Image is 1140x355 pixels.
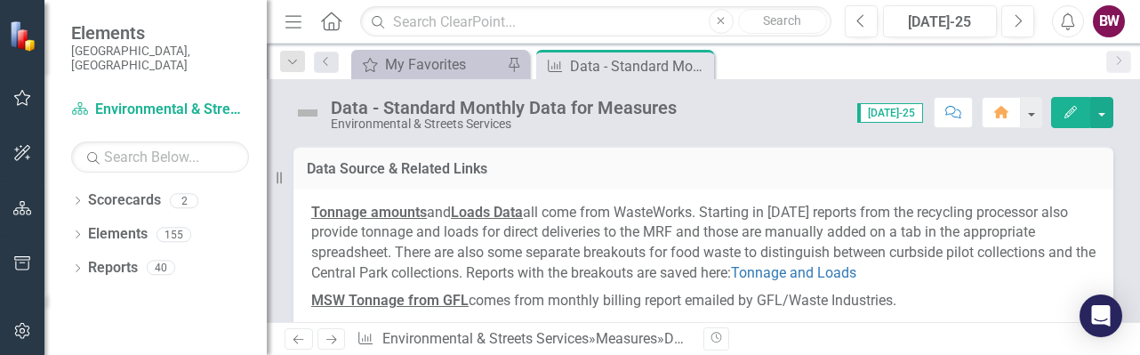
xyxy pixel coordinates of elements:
img: ClearPoint Strategy [9,20,40,52]
a: Elements [88,224,148,245]
a: Reports [88,258,138,278]
small: [GEOGRAPHIC_DATA], [GEOGRAPHIC_DATA] [71,44,249,73]
a: My Favorites [356,53,502,76]
p: data comes from Greenzone monthly report. [311,315,1096,343]
h3: Data Source & Related Links [307,161,1100,177]
img: Not Defined [293,99,322,127]
button: [DATE]-25 [883,5,997,37]
div: 40 [147,261,175,276]
div: Environmental & Streets Services [331,117,677,131]
div: » » [357,329,690,350]
p: and all come from WasteWorks. Starting in [DATE] reports from the recycling processor also provid... [311,203,1096,287]
div: [DATE]-25 [889,12,991,33]
div: Data - Standard Monthly Data for Measures [331,98,677,117]
u: Textiles [311,319,361,336]
p: comes from monthly billing report emailed by GFL/Waste Industries. [311,287,1096,315]
div: 2 [170,193,198,208]
a: Measures [596,330,657,347]
div: Data - Standard Monthly Data for Measures [664,330,938,347]
div: My Favorites [385,53,502,76]
button: Search [738,9,827,34]
a: Environmental & Streets Services [382,330,589,347]
div: Open Intercom Messenger [1080,294,1122,337]
u: Loads Data [451,204,523,221]
span: Elements [71,22,249,44]
a: Scorecards [88,190,161,211]
input: Search Below... [71,141,249,173]
input: Search ClearPoint... [360,6,831,37]
button: BW [1093,5,1125,37]
div: 155 [157,227,191,242]
div: Data - Standard Monthly Data for Measures [570,55,710,77]
span: [DATE]-25 [857,103,923,123]
a: Environmental & Streets Services [71,100,249,120]
u: Tonnage amounts [311,204,427,221]
span: Search [763,13,801,28]
strong: MSW Tonnage from GFL [311,292,469,309]
a: Tonnage and Loads [731,264,856,281]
